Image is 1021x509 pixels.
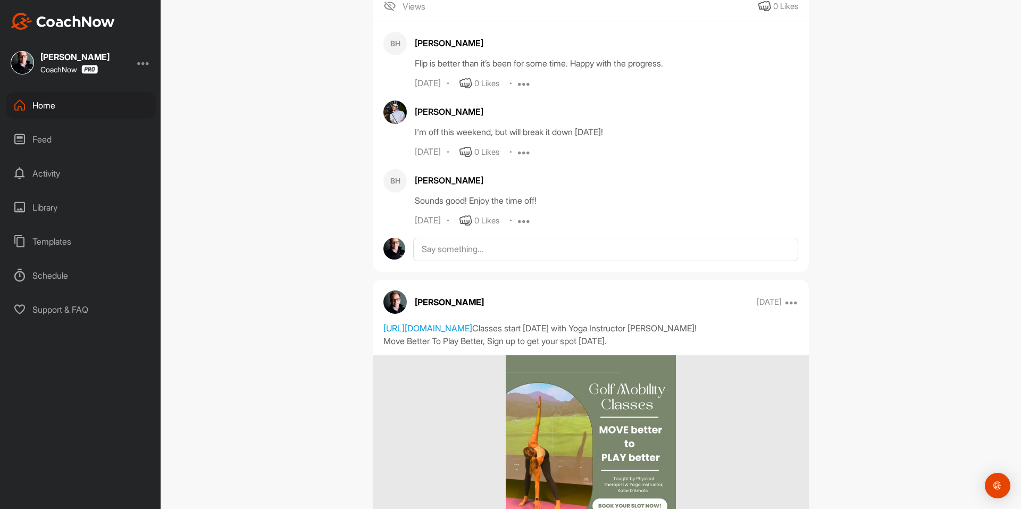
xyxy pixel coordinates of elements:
[415,194,798,207] div: Sounds good! Enjoy the time off!
[11,51,34,74] img: square_d7b6dd5b2d8b6df5777e39d7bdd614c0.jpg
[6,160,156,187] div: Activity
[6,228,156,255] div: Templates
[6,262,156,289] div: Schedule
[383,101,407,124] img: avatar
[383,322,798,347] div: Classes start [DATE] with Yoga Instructor [PERSON_NAME]! Move Better To Play Better, Sign up to g...
[6,92,156,119] div: Home
[40,65,98,74] div: CoachNow
[415,174,798,187] div: [PERSON_NAME]
[383,169,407,193] div: BH
[415,105,798,118] div: [PERSON_NAME]
[6,194,156,221] div: Library
[383,32,407,55] div: BH
[773,1,798,13] div: 0 Likes
[757,297,782,307] p: [DATE]
[40,53,110,61] div: [PERSON_NAME]
[383,323,472,333] a: [URL][DOMAIN_NAME]
[415,57,798,70] div: Flip is better than it’s been for some time. Happy with the progress.
[415,215,441,226] div: [DATE]
[6,296,156,323] div: Support & FAQ
[474,146,499,158] div: 0 Likes
[383,238,405,260] img: avatar
[11,13,115,30] img: CoachNow
[474,215,499,227] div: 0 Likes
[81,65,98,74] img: CoachNow Pro
[383,290,407,314] img: avatar
[415,147,441,157] div: [DATE]
[985,473,1010,498] div: Open Intercom Messenger
[415,37,798,49] div: [PERSON_NAME]
[474,78,499,90] div: 0 Likes
[415,296,484,308] p: [PERSON_NAME]
[415,126,798,138] div: I'm off this weekend, but will break it down [DATE]!
[6,126,156,153] div: Feed
[415,78,441,89] div: [DATE]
